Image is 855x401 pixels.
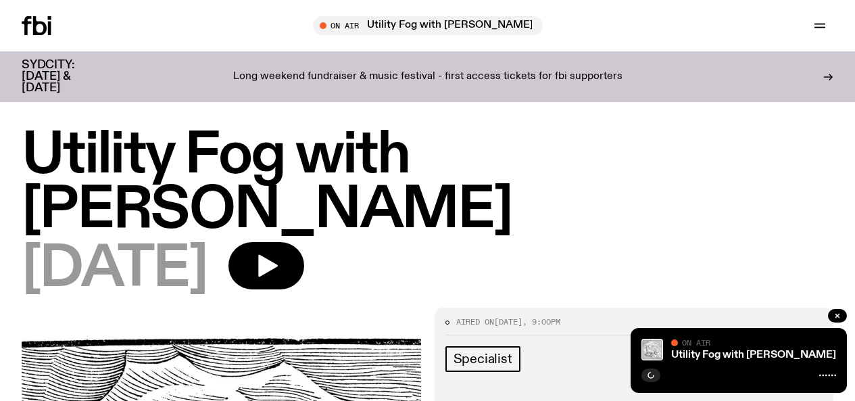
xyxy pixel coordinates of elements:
span: , 9:00pm [522,316,560,327]
button: On AirUtility Fog with [PERSON_NAME] [313,16,543,35]
p: Long weekend fundraiser & music festival - first access tickets for fbi supporters [233,71,622,83]
a: Specialist [445,346,520,372]
a: Utility Fog with [PERSON_NAME] [671,350,836,360]
span: Aired on [456,316,494,327]
span: [DATE] [22,242,207,297]
span: On Air [682,338,710,347]
h3: SYDCITY: [DATE] & [DATE] [22,60,108,94]
img: Cover for Kansai Bruises by Valentina Magaletti & YPY [641,339,663,360]
span: Specialist [454,352,512,367]
span: [DATE] [494,316,522,327]
h1: Utility Fog with [PERSON_NAME] [22,128,833,238]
